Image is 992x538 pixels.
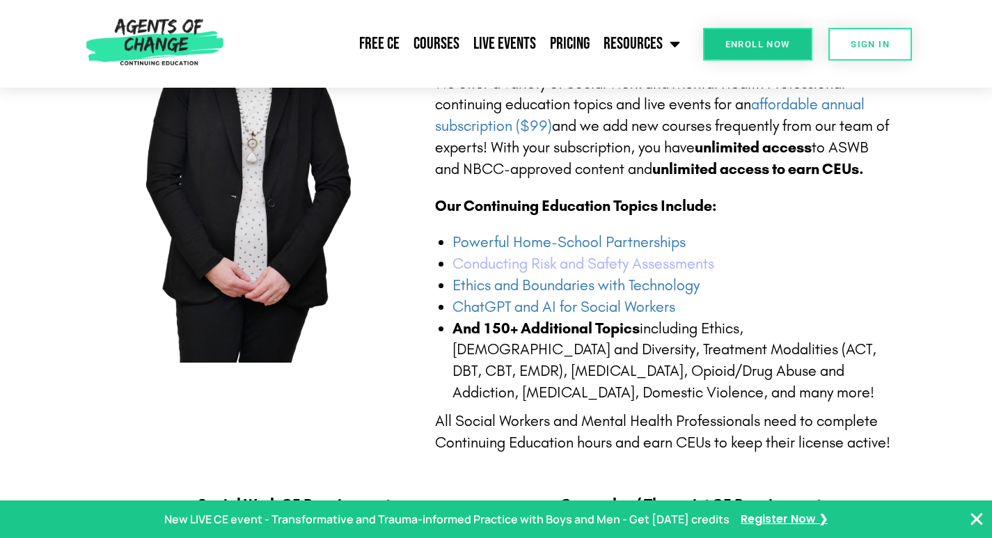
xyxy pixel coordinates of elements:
a: SIGN IN [828,28,912,61]
a: Powerful Home-School Partnerships [452,233,686,251]
p: New LIVE CE event - Transformative and Trauma-informed Practice with Boys and Men - Get [DATE] cr... [164,509,730,530]
a: Live Events [466,26,543,61]
b: Our Continuing Education Topics Include: [435,197,716,215]
span: Counselor / Therapist CE Requirements [560,496,829,514]
b: unlimited access [695,139,812,157]
a: ChatGPT and AI for Social Workers [452,298,675,316]
div: All Social Workers and Mental Health Professionals need to complete Continuing Education hours an... [435,411,893,454]
button: Close Banner [968,511,985,528]
a: Register Now ❯ [741,509,828,530]
nav: Menu [230,26,687,61]
b: unlimited access to earn CEUs. [652,160,864,178]
a: Free CE [352,26,407,61]
a: Resources [597,26,687,61]
a: Pricing [543,26,597,61]
span: SIGN IN [851,40,890,49]
b: And 150+ Additional Topics [452,319,640,338]
p: We offer a variety of Social Work and Mental Health Professional continuing education topics and ... [435,73,893,180]
span: Enroll Now [725,40,790,49]
a: Enroll Now [703,28,812,61]
li: including Ethics, [DEMOGRAPHIC_DATA] and Diversity, Treatment Modalities (ACT, DBT, CBT, EMDR), [... [452,318,893,404]
span: Social Work CE Requirements [198,496,398,514]
a: Ethics and Boundaries with Technology [452,276,700,294]
a: Courses [407,26,466,61]
a: Conducting Risk and Safety Assessments [452,255,714,273]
